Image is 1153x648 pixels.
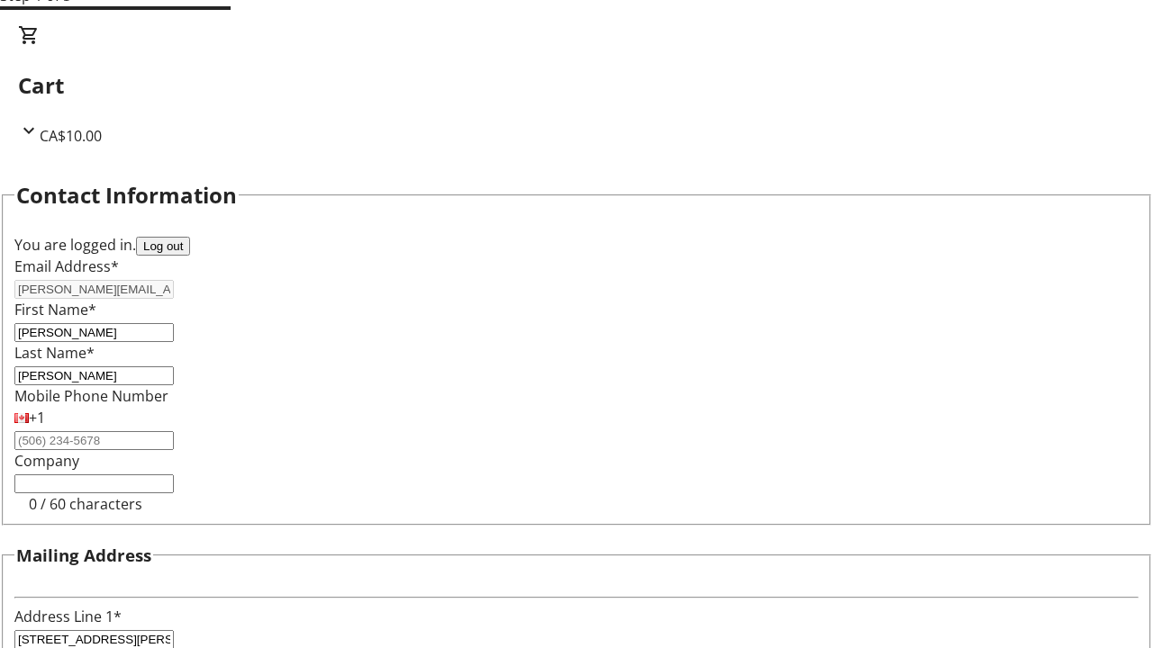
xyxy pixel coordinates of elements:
label: Mobile Phone Number [14,386,168,406]
label: Company [14,451,79,471]
label: Address Line 1* [14,607,122,626]
input: (506) 234-5678 [14,431,174,450]
h2: Cart [18,69,1135,102]
tr-character-limit: 0 / 60 characters [29,494,142,514]
div: CartCA$10.00 [18,24,1135,147]
span: CA$10.00 [40,126,102,146]
button: Log out [136,237,190,256]
h3: Mailing Address [16,543,151,568]
div: You are logged in. [14,234,1139,256]
h2: Contact Information [16,179,237,211]
label: Last Name* [14,343,95,363]
label: First Name* [14,300,96,319]
label: Email Address* [14,256,119,276]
